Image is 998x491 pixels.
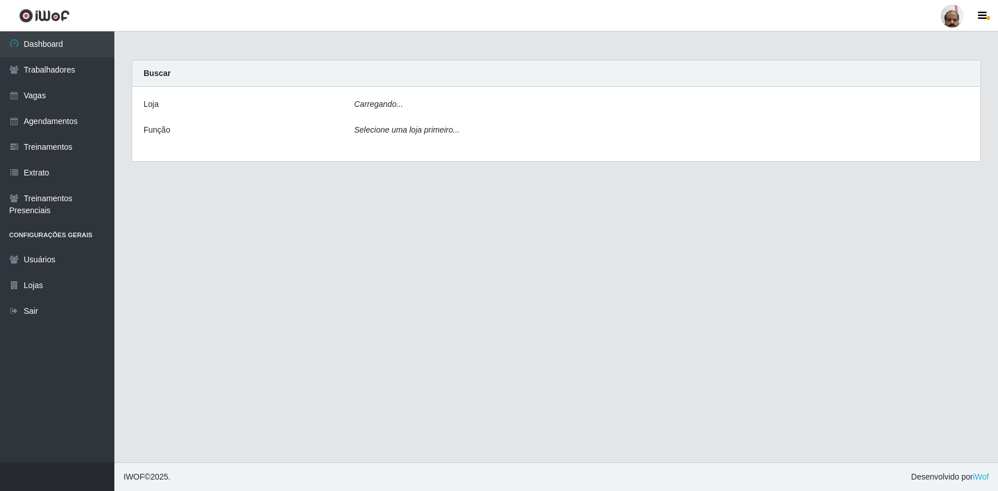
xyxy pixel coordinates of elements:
[354,99,403,109] i: Carregando...
[144,124,170,136] label: Função
[124,472,145,481] span: IWOF
[19,9,70,23] img: CoreUI Logo
[144,69,170,78] strong: Buscar
[144,98,158,110] label: Loja
[973,472,989,481] a: iWof
[911,471,989,483] span: Desenvolvido por
[124,471,170,483] span: © 2025 .
[354,125,459,134] i: Selecione uma loja primeiro...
